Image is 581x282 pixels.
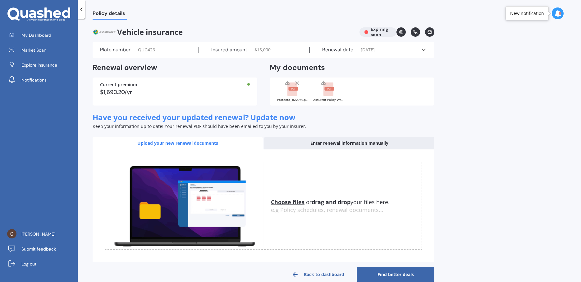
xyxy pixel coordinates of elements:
[100,82,250,87] div: Current premium
[100,89,250,95] div: $1,690.20/yr
[5,44,78,56] a: Market Scan
[105,162,263,250] img: upload.de96410c8ce839c3fdd5.gif
[322,47,353,53] label: Renewal date
[270,63,325,73] h2: My documents
[21,47,46,53] span: Market Scan
[93,137,263,149] div: Upload your new renewal documents
[211,47,247,53] label: Insured amount
[21,62,57,68] span: Explore insurance
[510,10,544,16] div: New notification
[93,27,117,37] img: Assurant.png
[277,98,308,101] div: Protecta_827069.pdf
[7,229,16,238] img: ACg8ocKqTvQZAUygLVSEUEMfqNk4QHTc8e8b5-tyNpmNaugtPB_BTA=s96-c
[264,137,434,149] div: Enter renewal information manually
[93,10,127,19] span: Policy details
[21,32,51,38] span: My Dashboard
[361,47,375,53] span: [DATE]
[312,198,350,206] b: drag and drop
[271,198,304,206] u: Choose files
[5,59,78,71] a: Explore insurance
[93,27,355,37] span: Vehicle insurance
[5,228,78,240] a: [PERSON_NAME]
[5,74,78,86] a: Notifications
[5,243,78,255] a: Submit feedback
[254,47,271,53] span: $ 15,000
[93,63,257,73] h2: Renewal overview
[93,123,306,129] span: Keep your information up to date! Your renewal PDF should have been emailed to you by your insurer.
[313,98,344,101] div: Assurant Policy Wording.pdf
[138,47,155,53] span: QUG426
[357,267,434,282] a: Find better deals
[21,77,47,83] span: Notifications
[21,261,36,267] span: Log out
[5,29,78,41] a: My Dashboard
[93,112,295,122] span: Have you received your updated renewal? Update now
[279,267,357,282] a: Back to dashboard
[5,258,78,270] a: Log out
[21,231,55,237] span: [PERSON_NAME]
[100,47,130,53] label: Plate number
[271,207,422,214] div: e.g Policy schedules, renewal documents...
[21,246,56,252] span: Submit feedback
[271,198,390,206] span: or your files here.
